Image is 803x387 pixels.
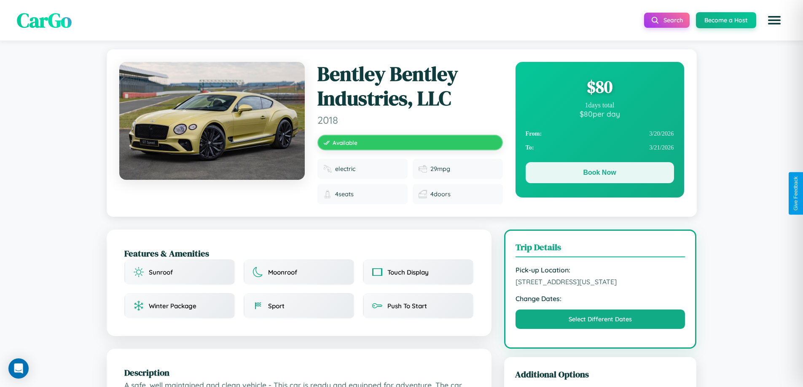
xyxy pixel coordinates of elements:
[644,13,690,28] button: Search
[323,165,332,173] img: Fuel type
[516,294,685,303] strong: Change Dates:
[419,190,427,198] img: Doors
[526,109,674,118] div: $ 80 per day
[387,268,429,276] span: Touch Display
[124,366,474,379] h2: Description
[526,144,534,151] strong: To:
[317,114,503,126] span: 2018
[268,302,285,310] span: Sport
[526,101,674,109] div: 1 days total
[430,165,450,173] span: 29 mpg
[323,190,332,198] img: Seats
[526,130,542,137] strong: From:
[268,268,297,276] span: Moonroof
[17,6,72,34] span: CarGo
[333,139,357,146] span: Available
[149,302,196,310] span: Winter Package
[663,16,683,24] span: Search
[516,278,685,286] span: [STREET_ADDRESS][US_STATE]
[119,62,305,180] img: Bentley Bentley Industries, LLC 2018
[430,190,451,198] span: 4 doors
[335,190,354,198] span: 4 seats
[526,75,674,98] div: $ 80
[763,8,786,32] button: Open menu
[516,266,685,274] strong: Pick-up Location:
[526,141,674,155] div: 3 / 21 / 2026
[8,358,29,379] div: Open Intercom Messenger
[526,127,674,141] div: 3 / 20 / 2026
[793,176,799,211] div: Give Feedback
[696,12,756,28] button: Become a Host
[515,368,686,380] h3: Additional Options
[124,247,474,259] h2: Features & Amenities
[526,162,674,183] button: Book Now
[516,241,685,257] h3: Trip Details
[419,165,427,173] img: Fuel efficiency
[335,165,355,173] span: electric
[317,62,503,110] h1: Bentley Bentley Industries, LLC
[149,268,173,276] span: Sunroof
[516,310,685,329] button: Select Different Dates
[387,302,427,310] span: Push To Start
